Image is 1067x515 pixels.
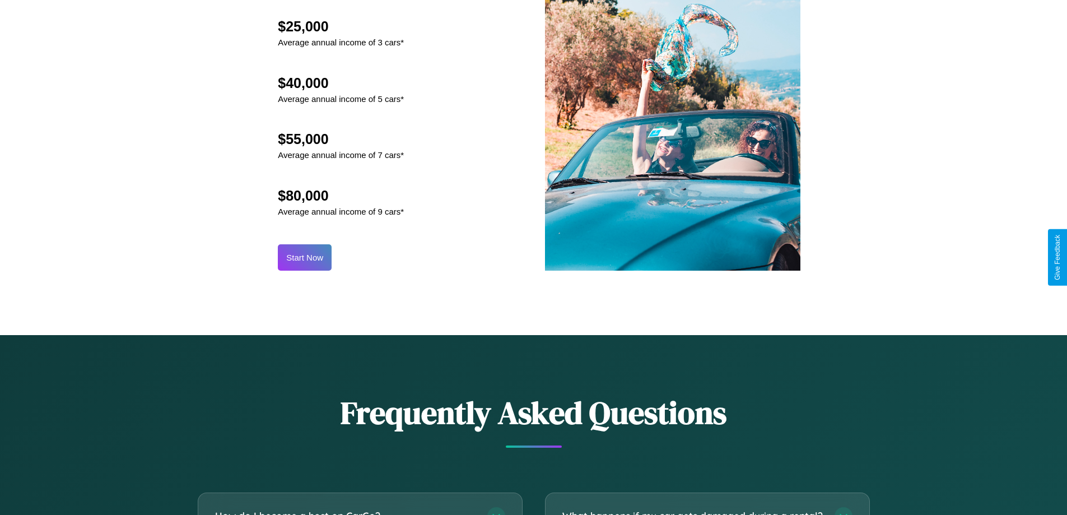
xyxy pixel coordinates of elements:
[278,35,404,50] p: Average annual income of 3 cars*
[278,147,404,163] p: Average annual income of 7 cars*
[1054,235,1061,280] div: Give Feedback
[278,204,404,219] p: Average annual income of 9 cars*
[278,75,404,91] h2: $40,000
[278,18,404,35] h2: $25,000
[278,188,404,204] h2: $80,000
[278,131,404,147] h2: $55,000
[278,91,404,106] p: Average annual income of 5 cars*
[278,244,332,271] button: Start Now
[198,391,870,434] h2: Frequently Asked Questions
